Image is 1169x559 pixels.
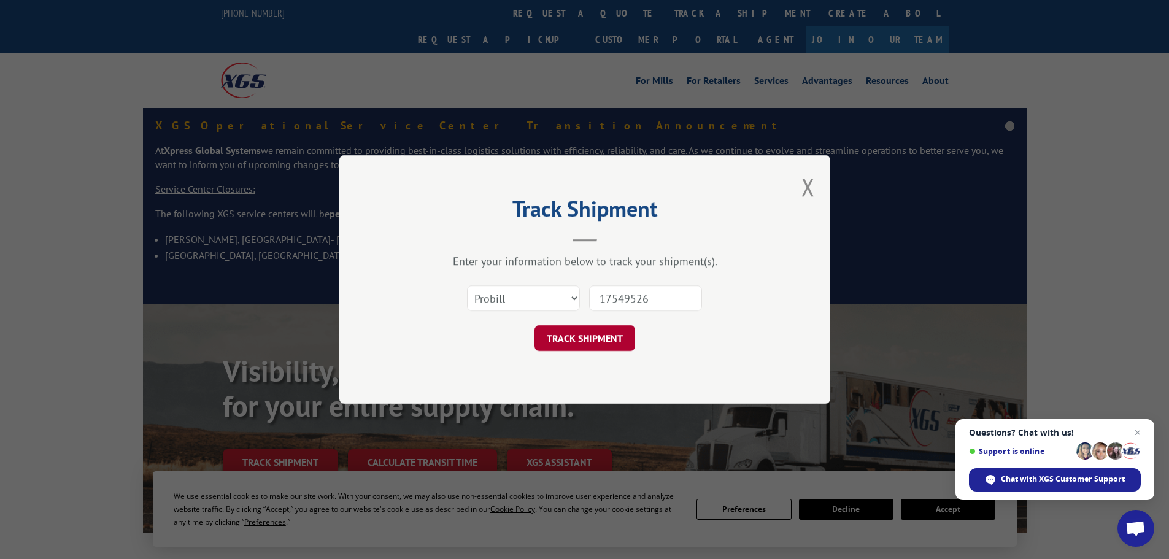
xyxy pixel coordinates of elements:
[969,447,1072,456] span: Support is online
[969,428,1141,438] span: Questions? Chat with us!
[1117,510,1154,547] a: Open chat
[969,468,1141,492] span: Chat with XGS Customer Support
[1001,474,1125,485] span: Chat with XGS Customer Support
[401,254,769,268] div: Enter your information below to track your shipment(s).
[401,200,769,223] h2: Track Shipment
[801,171,815,203] button: Close modal
[589,285,702,311] input: Number(s)
[534,325,635,351] button: TRACK SHIPMENT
